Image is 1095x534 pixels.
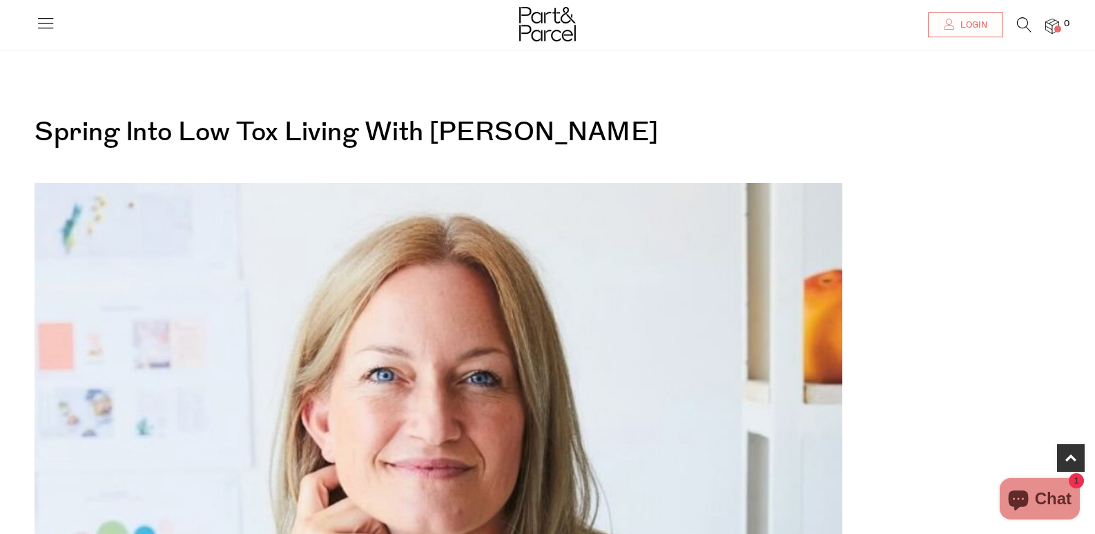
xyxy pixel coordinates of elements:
[519,7,576,41] img: Part&Parcel
[1060,18,1073,30] span: 0
[928,12,1003,37] a: Login
[996,478,1084,523] inbox-online-store-chat: Shopify online store chat
[35,73,842,162] h1: Spring Into Low Tox Living With [PERSON_NAME]
[957,19,987,31] span: Login
[1045,19,1059,33] a: 0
